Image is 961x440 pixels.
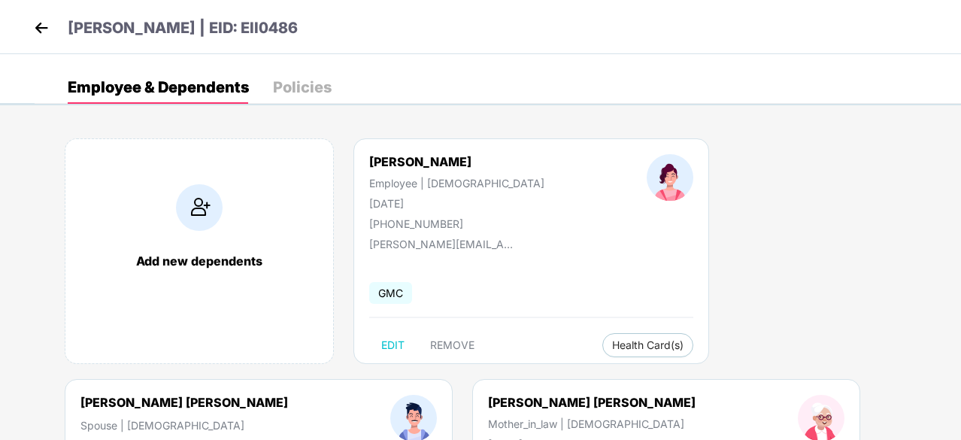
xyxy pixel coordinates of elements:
span: EDIT [381,339,405,351]
button: Health Card(s) [602,333,693,357]
button: REMOVE [418,333,487,357]
div: Mother_in_law | [DEMOGRAPHIC_DATA] [488,417,696,430]
div: Add new dependents [80,253,318,269]
span: Health Card(s) [612,341,684,349]
div: Employee & Dependents [68,80,249,95]
div: [PERSON_NAME] [PERSON_NAME] [80,395,288,410]
div: Spouse | [DEMOGRAPHIC_DATA] [80,419,288,432]
span: REMOVE [430,339,474,351]
p: [PERSON_NAME] | EID: Ell0486 [68,17,298,40]
img: profileImage [647,154,693,201]
div: [PHONE_NUMBER] [369,217,544,230]
button: EDIT [369,333,417,357]
div: Employee | [DEMOGRAPHIC_DATA] [369,177,544,190]
div: [DATE] [369,197,544,210]
div: [PERSON_NAME] [369,154,544,169]
div: Policies [273,80,332,95]
span: GMC [369,282,412,304]
div: [PERSON_NAME] [PERSON_NAME] [488,395,696,410]
div: [PERSON_NAME][EMAIL_ADDRESS][PERSON_NAME][DOMAIN_NAME] [369,238,520,250]
img: back [30,17,53,39]
img: addIcon [176,184,223,231]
